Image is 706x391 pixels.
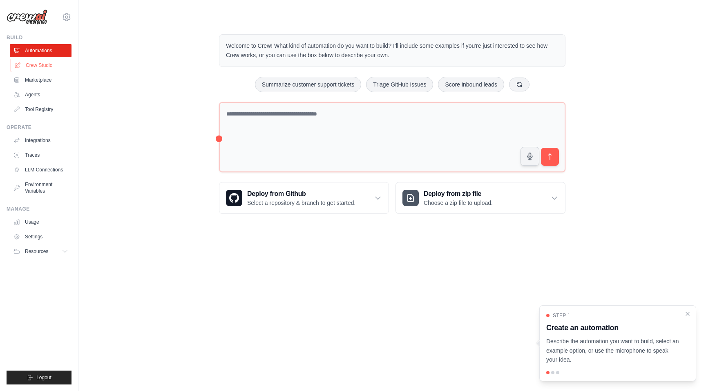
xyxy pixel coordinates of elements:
[10,103,71,116] a: Tool Registry
[684,311,691,317] button: Close walkthrough
[7,124,71,131] div: Operate
[10,178,71,198] a: Environment Variables
[424,199,493,207] p: Choose a zip file to upload.
[10,44,71,57] a: Automations
[546,337,679,364] p: Describe the automation you want to build, select an example option, or use the microphone to spe...
[36,374,51,381] span: Logout
[25,248,48,255] span: Resources
[10,215,71,229] a: Usage
[553,312,570,319] span: Step 1
[7,206,71,212] div: Manage
[255,77,361,92] button: Summarize customer support tickets
[10,73,71,87] a: Marketplace
[665,352,706,391] iframe: Chat Widget
[438,77,504,92] button: Score inbound leads
[11,59,72,72] a: Crew Studio
[10,149,71,162] a: Traces
[7,34,71,41] div: Build
[366,77,433,92] button: Triage GitHub issues
[10,163,71,176] a: LLM Connections
[10,88,71,101] a: Agents
[247,189,355,199] h3: Deploy from Github
[546,322,679,333] h3: Create an automation
[424,189,493,199] h3: Deploy from zip file
[10,245,71,258] button: Resources
[7,9,47,25] img: Logo
[10,134,71,147] a: Integrations
[10,230,71,243] a: Settings
[226,41,559,60] p: Welcome to Crew! What kind of automation do you want to build? I'll include some examples if you'...
[7,371,71,384] button: Logout
[247,199,355,207] p: Select a repository & branch to get started.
